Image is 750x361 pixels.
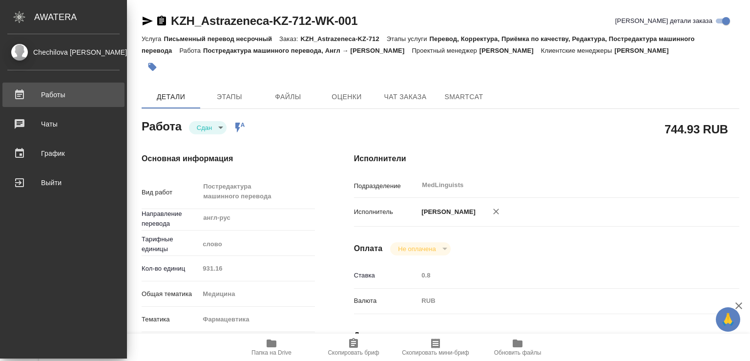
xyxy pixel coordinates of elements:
p: [PERSON_NAME] [614,47,676,54]
button: Удалить исполнителя [485,201,507,222]
span: Обновить файлы [494,349,542,356]
div: RUB [418,293,707,309]
p: Этапы услуги [387,35,430,42]
p: Ставка [354,271,418,280]
p: Общая тематика [142,289,199,299]
h4: Основная информация [142,153,315,165]
p: Постредактура машинного перевода, Англ → [PERSON_NAME] [203,47,412,54]
div: График [7,146,120,161]
p: Вид работ [142,188,199,197]
div: Работы [7,87,120,102]
div: Выйти [7,175,120,190]
span: [PERSON_NAME] детали заказа [615,16,712,26]
h4: Оплата [354,243,383,255]
input: Пустое поле [199,261,314,276]
p: Заказ: [279,35,300,42]
p: KZH_Astrazeneca-KZ-712 [300,35,386,42]
button: Сдан [194,124,215,132]
p: [PERSON_NAME] [418,207,476,217]
input: Пустое поле [418,268,707,282]
div: Медицина [199,286,314,302]
p: Услуга [142,35,164,42]
button: Скопировать бриф [312,334,395,361]
p: Подразделение [354,181,418,191]
a: Работы [2,83,125,107]
div: слово [199,236,314,253]
div: Фармацевтика [199,311,314,328]
span: SmartCat [440,91,487,103]
p: [PERSON_NAME] [479,47,541,54]
a: График [2,141,125,166]
p: Направление перевода [142,209,199,229]
a: KZH_Astrazeneca-KZ-712-WK-001 [171,14,357,27]
p: Клиентские менеджеры [541,47,615,54]
div: Чаты [7,117,120,131]
p: Кол-во единиц [142,264,199,274]
h2: 744.93 RUB [665,121,728,137]
p: Тарифные единицы [142,234,199,254]
button: 🙏 [716,307,740,332]
button: Не оплачена [395,245,438,253]
span: Этапы [206,91,253,103]
div: Chechilova [PERSON_NAME] [7,47,120,58]
div: AWATERA [34,7,127,27]
a: Чаты [2,112,125,136]
h4: Исполнители [354,153,739,165]
h2: Работа [142,117,182,134]
span: Файлы [265,91,312,103]
p: Исполнитель [354,207,418,217]
span: Скопировать мини-бриф [402,349,469,356]
a: Выйти [2,170,125,195]
p: Проектный менеджер [412,47,479,54]
button: Добавить тэг [142,56,163,78]
div: Сдан [390,242,450,255]
span: 🙏 [720,309,736,330]
p: Работа [179,47,203,54]
span: Папка на Drive [251,349,292,356]
span: Чат заказа [382,91,429,103]
button: Папка на Drive [230,334,312,361]
h4: Дополнительно [354,330,739,341]
button: Скопировать мини-бриф [395,334,477,361]
button: Скопировать ссылку [156,15,167,27]
p: Письменный перевод несрочный [164,35,279,42]
button: Обновить файлы [477,334,559,361]
div: Сдан [189,121,227,134]
span: Детали [147,91,194,103]
button: Скопировать ссылку для ЯМессенджера [142,15,153,27]
span: Скопировать бриф [328,349,379,356]
p: Валюта [354,296,418,306]
span: Оценки [323,91,370,103]
p: Тематика [142,315,199,324]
